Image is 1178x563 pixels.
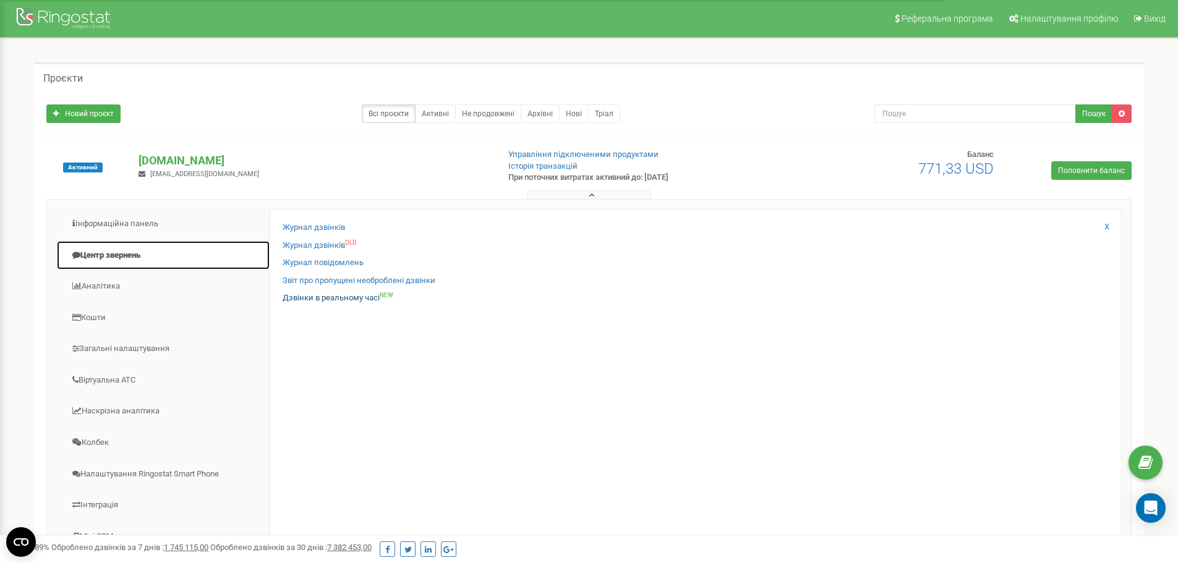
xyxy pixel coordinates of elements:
a: Архівні [521,104,560,123]
a: Журнал повідомлень [283,257,364,269]
p: [DOMAIN_NAME] [139,153,488,169]
span: Оброблено дзвінків за 30 днів : [210,543,372,552]
input: Пошук [874,104,1076,123]
a: Журнал дзвінківOLD [283,240,356,252]
a: Mini CRM [56,522,270,552]
span: Баланс [967,150,994,159]
a: Управління підключеними продуктами [508,150,659,159]
a: Колбек [56,428,270,458]
a: Загальні налаштування [56,334,270,364]
a: Дзвінки в реальному часіNEW [283,292,393,304]
a: Налаштування Ringostat Smart Phone [56,459,270,489]
span: Налаштування профілю [1020,14,1118,23]
span: Реферальна програма [902,14,993,23]
a: Звіт про пропущені необроблені дзвінки [283,275,435,287]
a: Всі проєкти [362,104,416,123]
a: Кошти [56,303,270,333]
a: Інформаційна панель [56,209,270,239]
div: Open Intercom Messenger [1136,493,1166,523]
h5: Проєкти [43,73,83,84]
a: Аналiтика [56,271,270,302]
sup: OLD [345,239,356,246]
span: Вихід [1144,14,1166,23]
a: Новий проєкт [46,104,121,123]
a: Історія транзакцій [508,161,578,171]
span: [EMAIL_ADDRESS][DOMAIN_NAME] [150,170,259,178]
span: 771,33 USD [918,160,994,177]
a: X [1104,221,1109,233]
a: Наскрізна аналітика [56,396,270,426]
a: Журнал дзвінків [283,222,345,234]
a: Нові [559,104,589,123]
sup: NEW [380,292,393,298]
button: Open CMP widget [6,527,36,557]
span: Оброблено дзвінків за 7 днів : [51,543,208,552]
a: Поповнити баланс [1051,161,1132,180]
u: 7 382 453,00 [327,543,372,552]
p: При поточних витратах активний до: [DATE] [508,172,766,184]
u: 1 745 115,00 [164,543,208,552]
a: Активні [415,104,456,123]
button: Пошук [1075,104,1112,123]
a: Тріал [588,104,620,123]
span: Активний [63,163,103,172]
a: Не продовжені [455,104,521,123]
a: Інтеграція [56,490,270,520]
a: Центр звернень [56,240,270,271]
a: Віртуальна АТС [56,365,270,396]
